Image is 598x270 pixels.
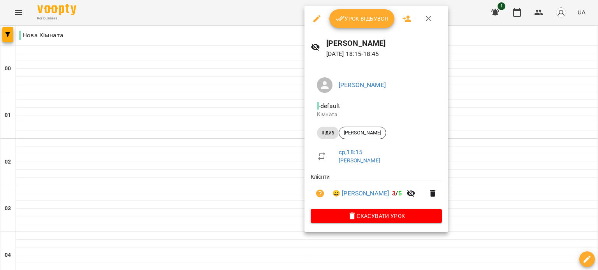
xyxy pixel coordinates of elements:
[339,127,386,139] div: [PERSON_NAME]
[329,9,395,28] button: Урок відбувся
[336,14,389,23] span: Урок відбувся
[317,211,436,221] span: Скасувати Урок
[339,148,362,156] a: ср , 18:15
[311,173,442,209] ul: Клієнти
[326,49,442,59] p: [DATE] 18:15 - 18:45
[339,157,380,164] a: [PERSON_NAME]
[317,111,436,118] p: Кімната
[392,190,401,197] b: /
[332,189,389,198] a: 😀 [PERSON_NAME]
[392,190,396,197] span: 3
[339,81,386,89] a: [PERSON_NAME]
[317,102,341,110] span: - default
[311,184,329,203] button: Візит ще не сплачено. Додати оплату?
[398,190,402,197] span: 5
[339,129,386,136] span: [PERSON_NAME]
[326,37,442,49] h6: [PERSON_NAME]
[311,209,442,223] button: Скасувати Урок
[317,129,339,136] span: Індив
